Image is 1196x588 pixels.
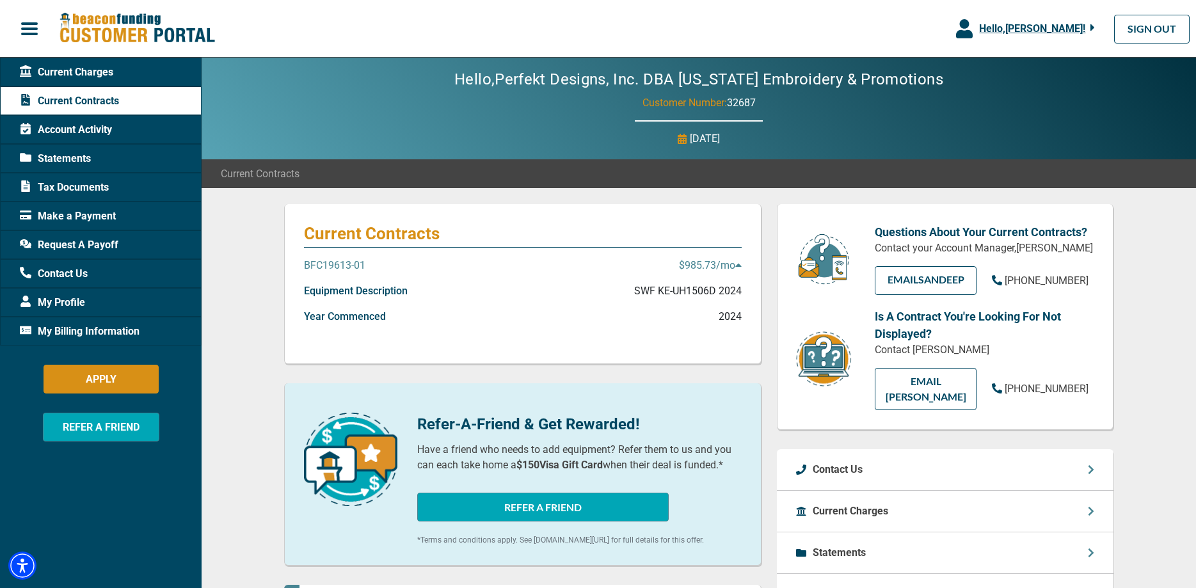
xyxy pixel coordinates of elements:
p: Current Charges [813,504,888,519]
span: Request A Payoff [20,237,118,253]
span: [PHONE_NUMBER] [1005,274,1088,287]
p: Contact Us [813,462,863,477]
img: contract-icon.png [795,330,852,388]
p: *Terms and conditions apply. See [DOMAIN_NAME][URL] for full details for this offer. [417,534,742,546]
div: Accessibility Menu [8,552,36,580]
img: refer-a-friend-icon.png [304,413,397,506]
p: Current Contracts [304,223,742,244]
p: Contact [PERSON_NAME] [875,342,1094,358]
span: My Billing Information [20,324,140,339]
span: Contact Us [20,266,88,282]
span: Current Charges [20,65,113,80]
span: 32687 [727,97,756,109]
a: EMAILSandeep [875,266,977,295]
span: Tax Documents [20,180,109,195]
span: Hello, [PERSON_NAME] ! [979,22,1085,35]
p: Refer-A-Friend & Get Rewarded! [417,413,742,436]
p: SWF KE-UH1506D 2024 [634,283,742,299]
img: customer-service.png [795,233,852,286]
a: [PHONE_NUMBER] [992,381,1088,397]
span: [PHONE_NUMBER] [1005,383,1088,395]
img: Beacon Funding Customer Portal Logo [59,12,215,45]
a: EMAIL [PERSON_NAME] [875,368,977,410]
p: 2024 [719,309,742,324]
span: My Profile [20,295,85,310]
p: Questions About Your Current Contracts? [875,223,1094,241]
p: Contact your Account Manager, [PERSON_NAME] [875,241,1094,256]
p: [DATE] [690,131,720,147]
span: Account Activity [20,122,112,138]
h2: Hello, Perfekt Designs, Inc. DBA [US_STATE] Embroidery & Promotions [416,70,982,89]
span: Current Contracts [221,166,299,182]
button: REFER A FRIEND [417,493,669,521]
a: SIGN OUT [1114,15,1190,44]
p: BFC19613-01 [304,258,365,273]
p: Year Commenced [304,309,386,324]
p: Is A Contract You're Looking For Not Displayed? [875,308,1094,342]
span: Make a Payment [20,209,116,224]
span: Statements [20,151,91,166]
a: [PHONE_NUMBER] [992,273,1088,289]
span: Current Contracts [20,93,119,109]
p: Have a friend who needs to add equipment? Refer them to us and you can each take home a when thei... [417,442,742,473]
p: Equipment Description [304,283,408,299]
span: Customer Number: [642,97,727,109]
button: APPLY [44,365,159,393]
b: $150 Visa Gift Card [516,459,603,471]
p: $985.73 /mo [679,258,742,273]
button: REFER A FRIEND [43,413,159,441]
p: Statements [813,545,866,560]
